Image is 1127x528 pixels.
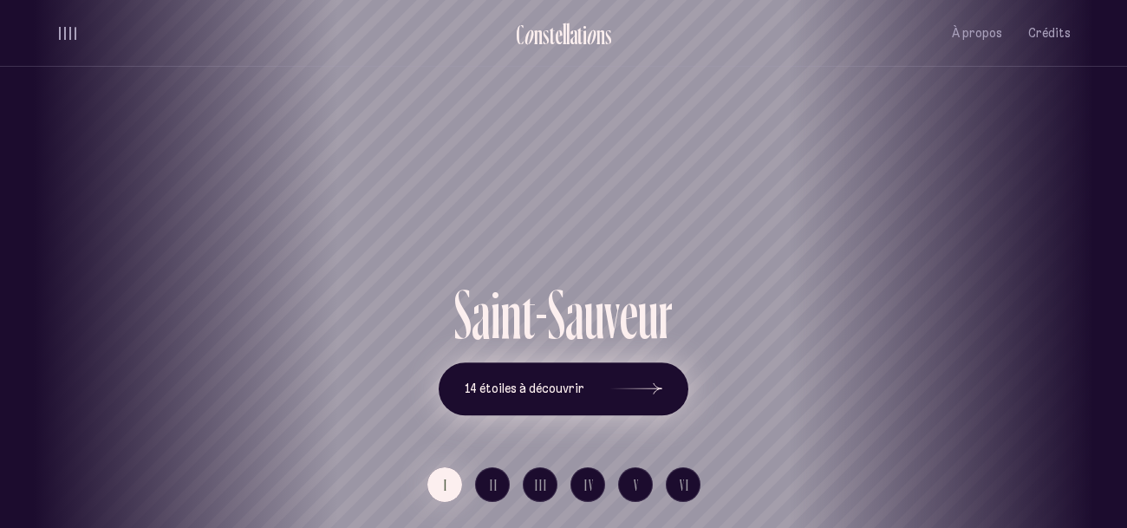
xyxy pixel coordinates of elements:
div: i [491,278,500,349]
div: n [534,20,543,49]
div: u [638,278,658,349]
div: a [472,278,491,349]
span: III [535,478,548,492]
div: a [565,278,584,349]
div: l [566,20,570,49]
span: IV [584,478,595,492]
div: s [543,20,550,49]
button: V [618,467,653,502]
span: VI [680,478,690,492]
div: r [658,278,673,349]
div: u [584,278,604,349]
div: t [550,20,555,49]
div: i [583,20,587,49]
div: - [535,278,548,349]
span: V [634,478,640,492]
div: t [522,278,535,349]
div: n [596,20,605,49]
span: Crédits [1028,26,1071,41]
span: II [490,478,498,492]
div: o [586,20,596,49]
button: Crédits [1028,13,1071,54]
button: À propos [952,13,1002,54]
div: v [604,278,620,349]
div: t [577,20,583,49]
button: volume audio [56,24,79,42]
button: VI [666,467,700,502]
button: IV [570,467,605,502]
div: e [620,278,638,349]
div: C [516,20,524,49]
div: S [454,278,472,349]
span: À propos [952,26,1002,41]
button: II [475,467,510,502]
span: 14 étoiles à découvrir [465,381,584,396]
div: S [548,278,565,349]
div: n [500,278,522,349]
button: I [427,467,462,502]
button: 14 étoiles à découvrir [439,362,688,416]
div: l [563,20,566,49]
div: a [570,20,577,49]
span: I [444,478,448,492]
div: s [605,20,612,49]
button: III [523,467,557,502]
div: o [524,20,534,49]
div: e [555,20,563,49]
